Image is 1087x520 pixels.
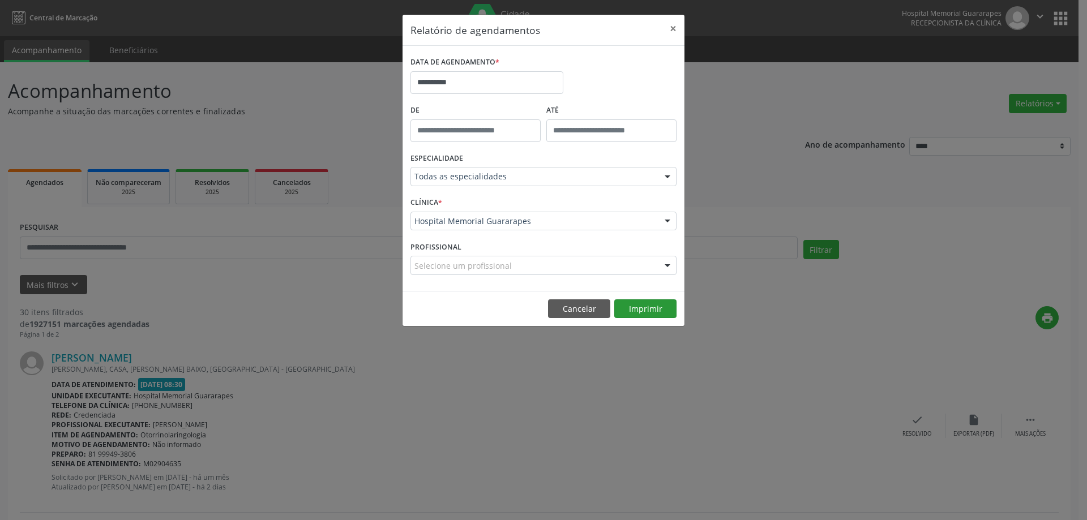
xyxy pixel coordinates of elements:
label: CLÍNICA [410,194,442,212]
span: Hospital Memorial Guararapes [414,216,653,227]
span: Todas as especialidades [414,171,653,182]
label: ATÉ [546,102,677,119]
label: DATA DE AGENDAMENTO [410,54,499,71]
label: PROFISSIONAL [410,238,461,256]
button: Cancelar [548,299,610,319]
label: De [410,102,541,119]
button: Imprimir [614,299,677,319]
h5: Relatório de agendamentos [410,23,540,37]
button: Close [662,15,684,42]
label: ESPECIALIDADE [410,150,463,167]
span: Selecione um profissional [414,260,512,272]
